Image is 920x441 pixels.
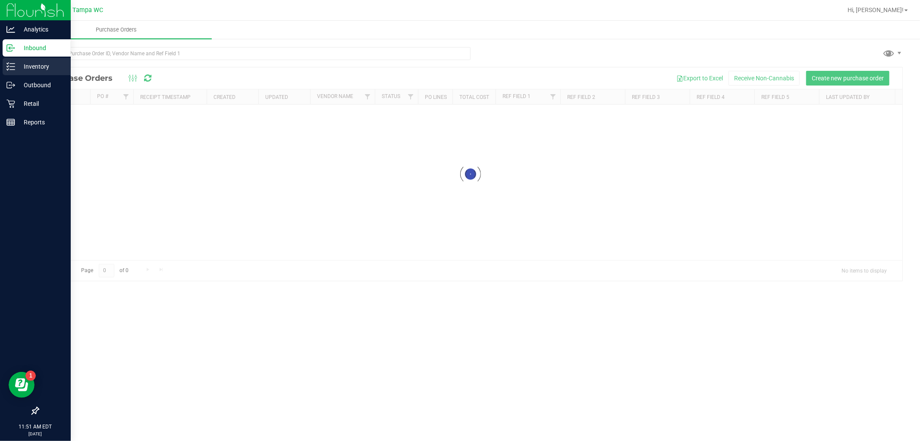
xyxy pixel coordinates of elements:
[15,61,67,72] p: Inventory
[15,117,67,127] p: Reports
[6,25,15,34] inline-svg: Analytics
[6,118,15,127] inline-svg: Reports
[6,81,15,89] inline-svg: Outbound
[15,43,67,53] p: Inbound
[21,21,212,39] a: Purchase Orders
[4,431,67,437] p: [DATE]
[9,372,35,398] iframe: Resource center
[73,6,104,14] span: Tampa WC
[6,62,15,71] inline-svg: Inventory
[15,98,67,109] p: Retail
[15,80,67,90] p: Outbound
[15,24,67,35] p: Analytics
[848,6,904,13] span: Hi, [PERSON_NAME]!
[38,47,471,60] input: Search Purchase Order ID, Vendor Name and Ref Field 1
[6,44,15,52] inline-svg: Inbound
[25,371,36,381] iframe: Resource center unread badge
[4,423,67,431] p: 11:51 AM EDT
[6,99,15,108] inline-svg: Retail
[84,26,148,34] span: Purchase Orders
